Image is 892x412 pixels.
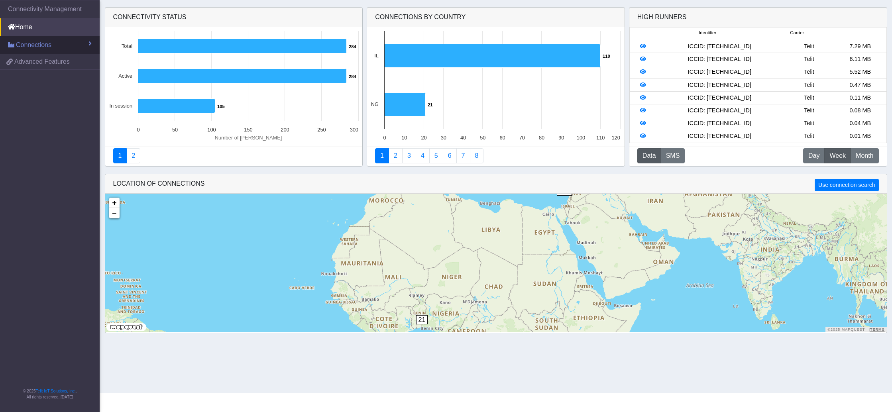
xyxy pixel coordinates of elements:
span: Advanced Features [14,57,70,67]
text: 100 [577,135,585,141]
span: Month [856,151,873,161]
text: IL [374,53,379,59]
div: ©2025 MapQuest, | [825,327,886,332]
text: NG [371,101,379,107]
text: 50 [480,135,485,141]
span: Connections [16,40,51,50]
span: Week [829,151,846,161]
text: Number of [PERSON_NAME] [214,135,282,141]
text: 70 [519,135,525,141]
a: Not Connected for 30 days [470,148,484,163]
a: Usage by Carrier [429,148,443,163]
nav: Summary paging [113,148,355,163]
a: Terms [870,328,885,332]
text: 50 [172,127,177,133]
a: Telit IoT Solutions, Inc. [36,389,76,393]
text: 0 [137,127,139,133]
text: 120 [612,135,620,141]
div: ICCID: [TECHNICAL_ID] [656,68,784,77]
span: 21 [416,315,428,324]
div: 5.52 MB [835,68,886,77]
text: 20 [421,135,427,141]
div: Telit [784,81,835,90]
button: Use connection search [815,179,878,191]
text: 0 [383,135,386,141]
button: Day [803,148,825,163]
text: 21 [428,102,432,107]
text: 60 [500,135,505,141]
a: Zoom out [109,208,120,218]
text: 105 [217,104,225,109]
div: 7.29 MB [835,42,886,51]
span: Day [808,151,819,161]
text: 284 [349,44,356,49]
div: Telit [784,119,835,128]
button: Week [824,148,851,163]
div: Telit [784,132,835,141]
div: Connections By Country [367,8,625,27]
div: 0.01 MB [835,132,886,141]
text: 250 [317,127,326,133]
div: 0.11 MB [835,94,886,102]
button: Data [637,148,661,163]
div: ICCID: [TECHNICAL_ID] [656,55,784,64]
text: 30 [441,135,446,141]
div: Telit [784,55,835,64]
div: 0.04 MB [835,119,886,128]
text: Total [121,43,132,49]
a: Carrier [389,148,403,163]
a: Deployment status [126,148,140,163]
text: 110 [596,135,605,141]
text: 40 [460,135,466,141]
div: ICCID: [TECHNICAL_ID] [656,119,784,128]
button: SMS [661,148,685,163]
div: Telit [784,106,835,115]
a: 14 Days Trend [443,148,457,163]
div: Connectivity status [105,8,363,27]
text: 300 [350,127,358,133]
text: 110 [603,54,610,59]
div: ICCID: [TECHNICAL_ID] [656,94,784,102]
text: 10 [401,135,407,141]
text: 150 [244,127,252,133]
div: ICCID: [TECHNICAL_ID] [656,42,784,51]
text: In session [109,103,132,109]
a: Zoom in [109,198,120,208]
a: Connections By Country [375,148,389,163]
text: 90 [558,135,564,141]
a: Connections By Carrier [416,148,430,163]
div: Telit [784,42,835,51]
text: 200 [281,127,289,133]
div: Telit [784,94,835,102]
span: Identifier [699,29,716,36]
div: 6.11 MB [835,55,886,64]
a: Zero Session [456,148,470,163]
text: Active [118,73,132,79]
text: 100 [207,127,216,133]
div: ICCID: [TECHNICAL_ID] [656,81,784,90]
text: 284 [349,74,356,79]
span: Carrier [790,29,804,36]
div: 0.08 MB [835,106,886,115]
div: High Runners [637,12,687,22]
div: 0.47 MB [835,81,886,90]
a: Connectivity status [113,148,127,163]
a: Usage per Country [402,148,416,163]
div: ICCID: [TECHNICAL_ID] [656,132,784,141]
button: Month [851,148,878,163]
nav: Summary paging [375,148,617,163]
text: 80 [539,135,544,141]
div: ICCID: [TECHNICAL_ID] [656,106,784,115]
div: LOCATION OF CONNECTIONS [105,174,887,194]
div: Telit [784,68,835,77]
